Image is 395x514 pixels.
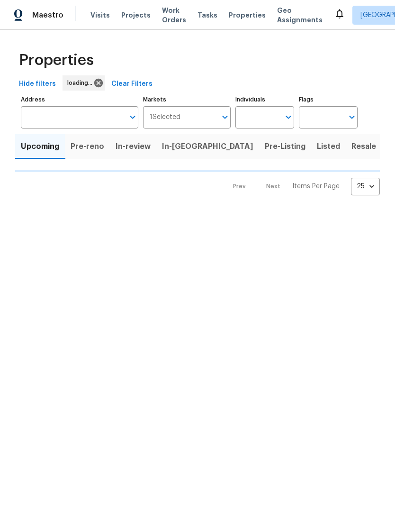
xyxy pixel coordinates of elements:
[150,113,180,121] span: 1 Selected
[21,140,59,153] span: Upcoming
[67,78,96,88] span: loading...
[292,182,340,191] p: Items Per Page
[32,10,63,20] span: Maestro
[90,10,110,20] span: Visits
[229,10,266,20] span: Properties
[162,6,186,25] span: Work Orders
[19,55,94,65] span: Properties
[162,140,253,153] span: In-[GEOGRAPHIC_DATA]
[282,110,295,124] button: Open
[351,140,376,153] span: Resale
[116,140,151,153] span: In-review
[143,97,231,102] label: Markets
[235,97,294,102] label: Individuals
[265,140,305,153] span: Pre-Listing
[317,140,340,153] span: Listed
[351,174,380,199] div: 25
[345,110,359,124] button: Open
[121,10,151,20] span: Projects
[197,12,217,18] span: Tasks
[126,110,139,124] button: Open
[71,140,104,153] span: Pre-reno
[218,110,232,124] button: Open
[111,78,153,90] span: Clear Filters
[108,75,156,93] button: Clear Filters
[299,97,358,102] label: Flags
[63,75,105,91] div: loading...
[21,97,138,102] label: Address
[224,178,380,195] nav: Pagination Navigation
[277,6,323,25] span: Geo Assignments
[19,78,56,90] span: Hide filters
[15,75,60,93] button: Hide filters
